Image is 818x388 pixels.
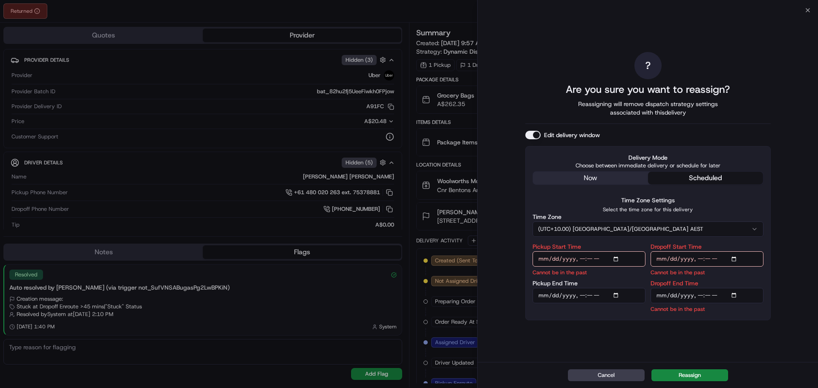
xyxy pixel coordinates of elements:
p: Cannot be in the past [651,268,705,276]
div: Start new chat [29,81,140,90]
a: Powered byPylon [60,144,103,151]
label: Edit delivery window [544,131,600,139]
span: Knowledge Base [17,124,65,132]
img: Nash [9,9,26,26]
a: 💻API Documentation [69,120,140,135]
input: Got a question? Start typing here... [22,55,153,64]
p: Select the time zone for this delivery [533,206,763,213]
label: Pickup Start Time [533,244,581,250]
button: Cancel [568,369,645,381]
p: Cannot be in the past [651,305,705,313]
div: 📗 [9,124,15,131]
button: scheduled [648,172,763,184]
a: 📗Knowledge Base [5,120,69,135]
label: Time Zone Settings [621,196,675,204]
span: API Documentation [81,124,137,132]
p: Welcome 👋 [9,34,155,48]
label: Delivery Mode [533,153,763,162]
p: Cannot be in the past [533,268,587,276]
button: Start new chat [145,84,155,94]
div: 💻 [72,124,79,131]
p: Choose between immediate delivery or schedule for later [533,162,763,170]
label: Time Zone [533,214,562,220]
span: Pylon [85,144,103,151]
h2: Are you sure you want to reassign? [566,83,730,96]
span: Reassigning will remove dispatch strategy settings associated with this delivery [566,100,730,117]
label: Pickup End Time [533,280,578,286]
img: 1736555255976-a54dd68f-1ca7-489b-9aae-adbdc363a1c4 [9,81,24,97]
div: ? [634,52,662,79]
div: We're available if you need us! [29,90,108,97]
label: Dropoff End Time [651,280,698,286]
button: now [533,172,648,184]
label: Dropoff Start Time [651,244,702,250]
button: Reassign [651,369,728,381]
